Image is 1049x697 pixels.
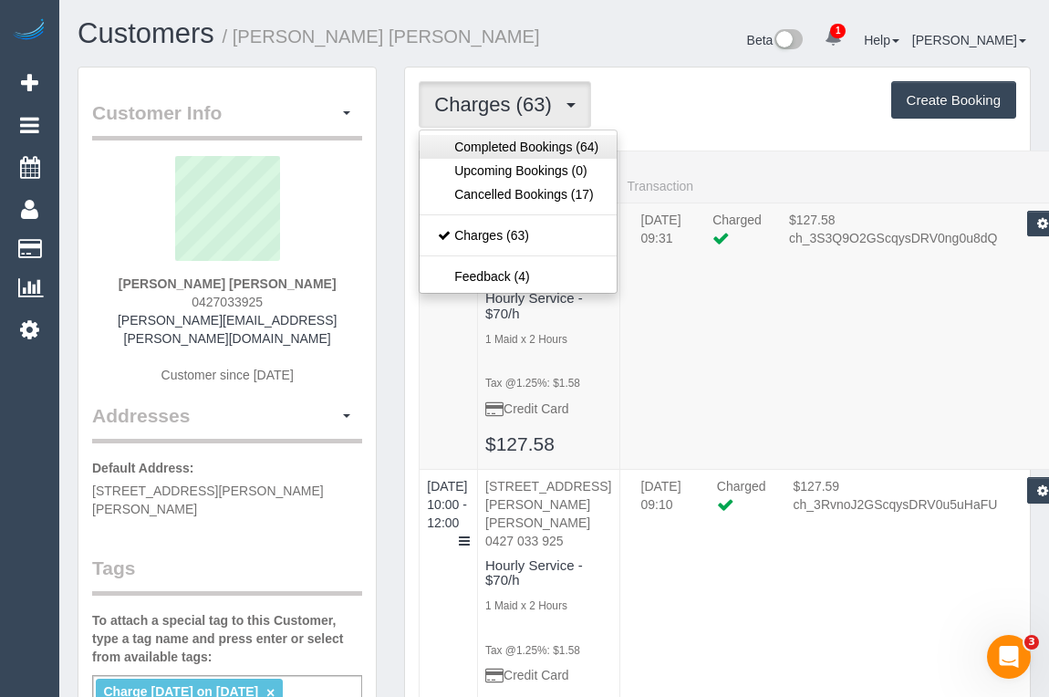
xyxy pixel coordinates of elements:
[223,26,540,47] small: / [PERSON_NAME] [PERSON_NAME]
[485,433,555,454] a: $127.58
[912,33,1026,47] a: [PERSON_NAME]
[478,203,619,470] td: Description
[92,459,194,477] label: Default Address:
[864,33,899,47] a: Help
[92,555,362,596] legend: Tags
[747,33,804,47] a: Beta
[485,599,567,612] small: 1 Maid x 2 Hours
[773,29,803,53] img: New interface
[485,666,611,684] p: Credit Card
[891,81,1016,120] button: Create Booking
[118,313,337,346] a: [PERSON_NAME][EMAIL_ADDRESS][PERSON_NAME][DOMAIN_NAME]
[192,295,263,309] span: 0427033925
[815,18,851,58] a: 1
[485,644,580,657] small: Tax @1.25%: $1.58
[703,477,780,532] td: Charge Label
[485,291,611,321] h4: Hourly Service - $70/h
[427,479,467,530] a: [DATE] 10:00 - 12:00
[987,635,1031,679] iframe: Intercom live chat
[420,224,617,247] a: Charges (63)
[420,182,617,206] a: Cancelled Bookings (17)
[485,377,580,390] small: Tax @1.25%: $1.58
[485,477,611,550] p: [STREET_ADDRESS][PERSON_NAME][PERSON_NAME] 0427 033 925
[420,159,617,182] a: Upcoming Bookings (0)
[434,93,560,116] span: Charges (63)
[161,368,294,382] span: Customer since [DATE]
[628,477,703,532] td: Charged Date
[420,265,617,288] a: Feedback (4)
[780,477,1012,532] td: Charge Amount, Transaction Id
[92,611,362,666] label: To attach a special tag to this Customer, type a tag name and press enter or select from availabl...
[775,211,1012,265] td: Charge Amount, Transaction Id
[11,18,47,44] img: Automaid Logo
[419,81,591,128] button: Charges (63)
[119,276,337,291] strong: [PERSON_NAME] [PERSON_NAME]
[699,211,775,265] td: Charge Label
[830,24,846,38] span: 1
[78,17,214,49] a: Customers
[420,203,478,470] td: Service Date
[628,211,700,265] td: Charged Date
[485,400,611,418] p: Credit Card
[420,135,617,159] a: Completed Bookings (64)
[485,333,567,346] small: 1 Maid x 2 Hours
[92,99,362,140] legend: Customer Info
[485,558,611,588] h4: Hourly Service - $70/h
[92,484,324,516] span: [STREET_ADDRESS][PERSON_NAME][PERSON_NAME]
[1024,635,1039,650] span: 3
